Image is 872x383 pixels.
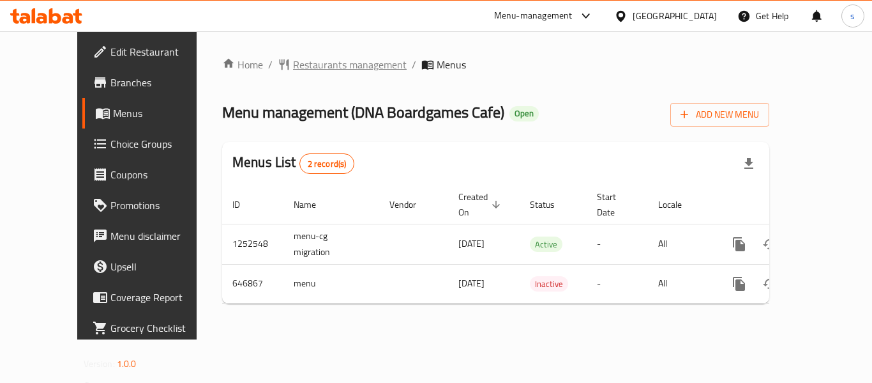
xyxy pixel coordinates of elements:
[850,9,855,23] span: s
[82,190,223,221] a: Promotions
[110,167,213,182] span: Coupons
[222,57,263,72] a: Home
[587,224,648,264] td: -
[597,189,633,220] span: Start Date
[658,197,698,212] span: Locale
[293,57,407,72] span: Restaurants management
[110,320,213,336] span: Grocery Checklist
[222,224,283,264] td: 1252548
[117,356,137,372] span: 1.0.0
[222,185,857,304] table: enhanced table
[110,136,213,152] span: Choice Groups
[82,159,223,190] a: Coupons
[530,197,571,212] span: Status
[587,264,648,303] td: -
[648,224,714,264] td: All
[110,75,213,90] span: Branches
[530,276,568,292] div: Inactive
[82,129,223,159] a: Choice Groups
[82,251,223,282] a: Upsell
[110,44,213,59] span: Edit Restaurant
[300,158,354,170] span: 2 record(s)
[733,148,764,179] div: Export file
[458,275,485,292] span: [DATE]
[633,9,717,23] div: [GEOGRAPHIC_DATA]
[113,106,213,121] span: Menus
[82,221,223,251] a: Menu disclaimer
[222,264,283,303] td: 646867
[82,98,223,129] a: Menus
[299,153,355,174] div: Total records count
[283,224,379,264] td: menu-cg migration
[294,197,333,212] span: Name
[458,235,485,252] span: [DATE]
[530,237,562,252] div: Active
[82,313,223,343] a: Grocery Checklist
[232,153,354,174] h2: Menus List
[458,189,504,220] span: Created On
[494,8,573,24] div: Menu-management
[268,57,273,72] li: /
[530,237,562,252] span: Active
[283,264,379,303] td: menu
[110,259,213,274] span: Upsell
[278,57,407,72] a: Restaurants management
[755,269,785,299] button: Change Status
[389,197,433,212] span: Vendor
[82,67,223,98] a: Branches
[714,185,857,224] th: Actions
[110,290,213,305] span: Coverage Report
[724,269,755,299] button: more
[509,108,539,119] span: Open
[222,57,769,72] nav: breadcrumb
[648,264,714,303] td: All
[680,107,759,123] span: Add New Menu
[530,277,568,292] span: Inactive
[232,197,257,212] span: ID
[755,229,785,260] button: Change Status
[724,229,755,260] button: more
[110,228,213,244] span: Menu disclaimer
[222,98,504,127] span: Menu management ( DNA Boardgames Cafe )
[412,57,416,72] li: /
[84,356,115,372] span: Version:
[670,103,769,127] button: Add New Menu
[437,57,466,72] span: Menus
[110,198,213,213] span: Promotions
[82,36,223,67] a: Edit Restaurant
[82,282,223,313] a: Coverage Report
